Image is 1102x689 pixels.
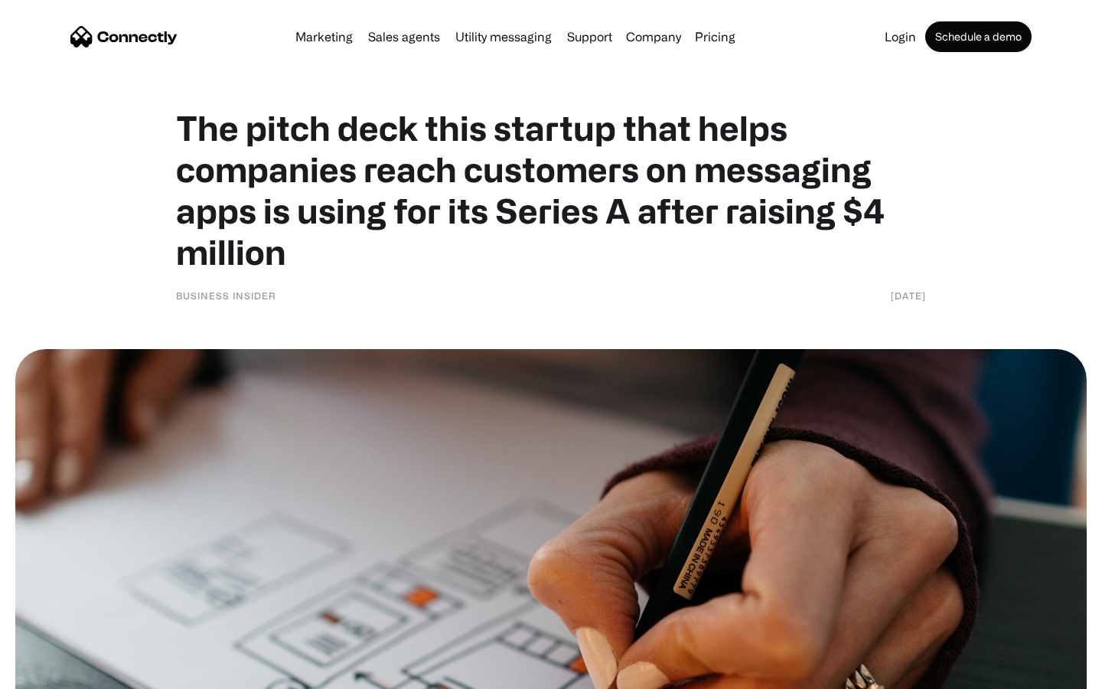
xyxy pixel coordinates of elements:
[15,662,92,684] aside: Language selected: English
[176,107,926,273] h1: The pitch deck this startup that helps companies reach customers on messaging apps is using for i...
[176,288,276,303] div: Business Insider
[31,662,92,684] ul: Language list
[891,288,926,303] div: [DATE]
[925,21,1032,52] a: Schedule a demo
[289,31,359,43] a: Marketing
[626,26,681,47] div: Company
[561,31,618,43] a: Support
[689,31,742,43] a: Pricing
[449,31,558,43] a: Utility messaging
[879,31,922,43] a: Login
[362,31,446,43] a: Sales agents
